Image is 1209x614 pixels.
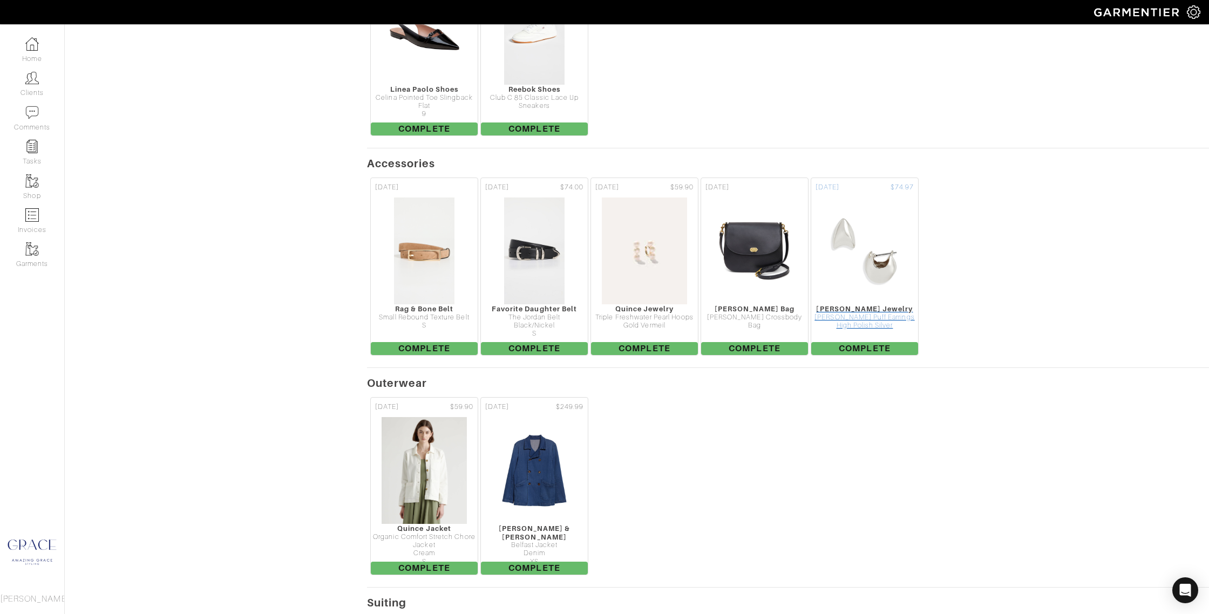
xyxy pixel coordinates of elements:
[591,313,698,322] div: Triple Freshwater Pearl Hoops
[589,176,699,357] a: [DATE] $59.90 Quince Jewelry Triple Freshwater Pearl Hoops Gold Vermeil Complete
[556,402,583,412] span: $249.99
[25,242,39,256] img: garments-icon-b7da505a4dc4fd61783c78ac3ca0ef83fa9d6f193b1c9dc38574b1d14d53ca28.png
[481,122,588,135] span: Complete
[481,322,588,330] div: Black/Nickel
[719,197,790,305] img: WAzkjzuGxJRmu4S2g8vLbGQs
[601,197,688,305] img: EVnQcyKdwiv1QgYvRJUnFE2q
[371,549,478,557] div: Cream
[811,342,918,355] span: Complete
[369,176,479,357] a: [DATE] Rag & Bone Belt Small Rebound Texture Belt S Complete
[485,182,509,193] span: [DATE]
[481,541,588,549] div: Belfast Jacket
[371,122,478,135] span: Complete
[371,313,478,322] div: Small Rebound Texture Belt
[371,85,478,93] div: Linea Paolo Shoes
[371,322,478,330] div: S
[705,182,729,193] span: [DATE]
[481,558,588,566] div: XS
[371,558,478,566] div: S
[25,106,39,119] img: comment-icon-a0a6a9ef722e966f86d9cbdc48e553b5cf19dbc54f86b18d962a5391bc8f6eb6.png
[481,94,588,111] div: Club C 85 Classic Lace Up Sneakers
[371,342,478,355] span: Complete
[375,182,399,193] span: [DATE]
[481,85,588,93] div: Reebok Shoes
[816,182,839,193] span: [DATE]
[891,182,914,193] span: $74.97
[829,197,900,305] img: H3wQaCh7grNtnBdpr5q7HucW
[371,110,478,118] div: 9
[393,197,455,305] img: VgaCrmquto8AJeS1ogynnDhs
[371,562,478,575] span: Complete
[811,305,918,313] div: [PERSON_NAME] Jewelry
[479,176,589,357] a: [DATE] $74.00 Favorite Daughter Belt The Jordan Belt Black/Nickel S Complete
[371,524,478,533] div: Quince Jacket
[699,176,810,357] a: [DATE] [PERSON_NAME] Bag [PERSON_NAME] Crossbody Bag Complete
[25,71,39,85] img: clients-icon-6bae9207a08558b7cb47a8932f037763ab4055f8c8b6bfacd5dc20c3e0201464.png
[481,549,588,557] div: Denim
[369,396,479,576] a: [DATE] $59.90 Quince Jacket Organic Comfort Stretch Chore Jacket Cream S Complete
[481,562,588,575] span: Complete
[367,596,1209,609] h5: Suiting
[701,313,808,330] div: [PERSON_NAME] Crossbody Bag
[25,208,39,222] img: orders-icon-0abe47150d42831381b5fb84f609e132dff9fe21cb692f30cb5eec754e2cba89.png
[499,417,569,524] img: PLFgyEX6mCGWFwCBtg4atm4p
[25,37,39,51] img: dashboard-icon-dbcd8f5a0b271acd01030246c82b418ddd0df26cd7fceb0bd07c9910d44c42f6.png
[381,417,467,524] img: zEoN5SE57KYXnoA5jSV1L7iP
[595,182,619,193] span: [DATE]
[371,533,478,550] div: Organic Comfort Stretch Chore Jacket
[811,322,918,330] div: High Polish Silver
[481,305,588,313] div: Favorite Daughter Belt
[701,342,808,355] span: Complete
[367,157,1209,170] h5: Accessories
[481,342,588,355] span: Complete
[481,330,588,338] div: S
[591,305,698,313] div: Quince Jewelry
[367,377,1209,390] h5: Outerwear
[560,182,583,193] span: $74.00
[701,305,808,313] div: [PERSON_NAME] Bag
[1187,5,1200,19] img: gear-icon-white-bd11855cb880d31180b6d7d6211b90ccbf57a29d726f0c71d8c61bd08dd39cc2.png
[591,322,698,330] div: Gold Vermeil
[504,197,565,305] img: hr5XpaNkzP44FqsVPfYgwV3S
[1172,577,1198,603] div: Open Intercom Messenger
[670,182,694,193] span: $59.90
[810,176,920,357] a: [DATE] $74.97 [PERSON_NAME] Jewelry [PERSON_NAME] Puff Earrings High Polish Silver Complete
[481,313,588,322] div: The Jordan Belt
[375,402,399,412] span: [DATE]
[25,174,39,188] img: garments-icon-b7da505a4dc4fd61783c78ac3ca0ef83fa9d6f193b1c9dc38574b1d14d53ca28.png
[481,524,588,541] div: [PERSON_NAME] & [PERSON_NAME]
[479,396,589,576] a: [DATE] $249.99 [PERSON_NAME] & [PERSON_NAME] Belfast Jacket Denim XS Complete
[371,94,478,111] div: Celina Pointed Toe Slingback Flat
[485,402,509,412] span: [DATE]
[1089,3,1187,22] img: garmentier-logo-header-white-b43fb05a5012e4ada735d5af1a66efaba907eab6374d6393d1fbf88cb4ef424d.png
[25,140,39,153] img: reminder-icon-8004d30b9f0a5d33ae49ab947aed9ed385cf756f9e5892f1edd6e32f2345188e.png
[371,305,478,313] div: Rag & Bone Belt
[811,313,918,322] div: [PERSON_NAME] Puff Earrings
[591,342,698,355] span: Complete
[450,402,473,412] span: $59.90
